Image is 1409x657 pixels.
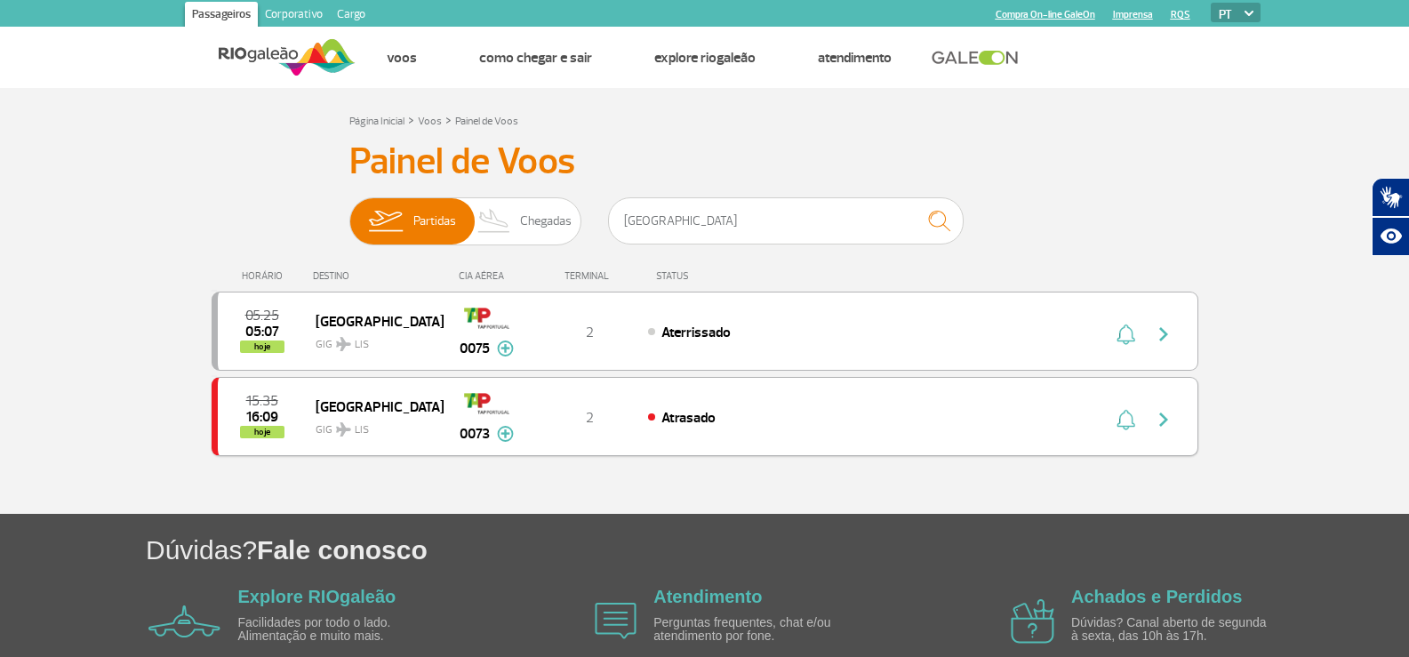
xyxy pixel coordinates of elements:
button: Abrir recursos assistivos. [1372,217,1409,256]
a: Passageiros [185,2,258,30]
img: sino-painel-voo.svg [1117,409,1135,430]
a: Voos [387,49,417,67]
p: Perguntas frequentes, chat e/ou atendimento por fone. [653,616,858,644]
a: Explore RIOgaleão [238,587,396,606]
img: airplane icon [1011,599,1054,644]
span: LIS [355,337,369,353]
img: slider-desembarque [468,198,521,244]
span: 2 [586,409,594,427]
span: hoje [240,341,284,353]
h1: Dúvidas? [146,532,1409,568]
span: Atrasado [661,409,716,427]
a: Página Inicial [349,115,404,128]
span: [GEOGRAPHIC_DATA] [316,309,429,333]
img: airplane icon [148,605,220,637]
p: Dúvidas? Canal aberto de segunda à sexta, das 10h às 17h. [1071,616,1276,644]
img: destiny_airplane.svg [336,337,351,351]
a: RQS [1171,9,1190,20]
img: seta-direita-painel-voo.svg [1153,324,1174,345]
img: seta-direita-painel-voo.svg [1153,409,1174,430]
img: slider-embarque [357,198,413,244]
h3: Painel de Voos [349,140,1061,184]
a: Atendimento [818,49,892,67]
span: Fale conosco [257,535,428,565]
span: 2025-09-30 16:09:00 [246,411,278,423]
img: mais-info-painel-voo.svg [497,341,514,357]
img: sino-painel-voo.svg [1117,324,1135,345]
span: hoje [240,426,284,438]
span: 0073 [460,423,490,445]
a: Achados e Perdidos [1071,587,1242,606]
span: GIG [316,327,429,353]
a: > [408,109,414,130]
div: TERMINAL [532,270,647,282]
div: DESTINO [313,270,443,282]
a: Explore RIOgaleão [654,49,756,67]
input: Voo, cidade ou cia aérea [608,197,964,244]
span: Chegadas [520,198,572,244]
p: Facilidades por todo o lado. Alimentação e muito mais. [238,616,443,644]
span: LIS [355,422,369,438]
a: Imprensa [1113,9,1153,20]
span: GIG [316,413,429,438]
div: CIA AÉREA [443,270,532,282]
span: 0075 [460,338,490,359]
a: Painel de Voos [455,115,518,128]
button: Abrir tradutor de língua de sinais. [1372,178,1409,217]
span: 2025-09-30 05:25:00 [245,309,279,322]
span: 2025-09-30 15:35:00 [246,395,278,407]
span: Aterrissado [661,324,731,341]
div: HORÁRIO [217,270,314,282]
a: Voos [418,115,442,128]
img: destiny_airplane.svg [336,422,351,437]
span: [GEOGRAPHIC_DATA] [316,395,429,418]
a: Cargo [330,2,372,30]
div: STATUS [647,270,792,282]
span: 2025-09-30 05:07:39 [245,325,279,338]
a: Atendimento [653,587,762,606]
a: Compra On-line GaleOn [996,9,1095,20]
img: airplane icon [595,603,636,639]
a: > [445,109,452,130]
span: 2 [586,324,594,341]
span: Partidas [413,198,456,244]
a: Corporativo [258,2,330,30]
div: Plugin de acessibilidade da Hand Talk. [1372,178,1409,256]
img: mais-info-painel-voo.svg [497,426,514,442]
a: Como chegar e sair [479,49,592,67]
